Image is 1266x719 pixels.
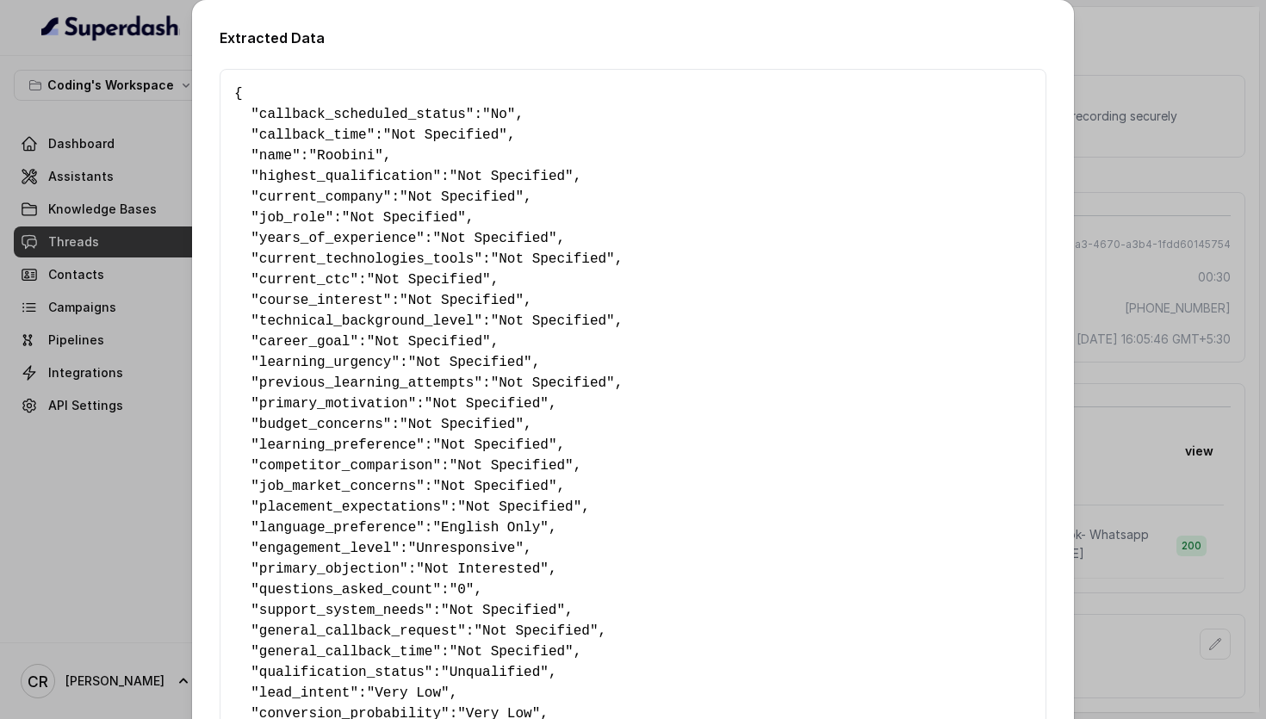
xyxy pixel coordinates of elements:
span: current_company [259,189,383,205]
span: years_of_experience [259,231,416,246]
span: "English Only" [432,520,548,536]
span: "Not Specified" [432,437,556,453]
span: "Not Interested" [416,561,549,577]
span: placement_expectations [259,499,441,515]
span: "Not Specified" [441,603,565,618]
span: "0" [450,582,475,598]
span: callback_time [259,127,367,143]
span: "Unresponsive" [408,541,524,556]
span: career_goal [259,334,351,350]
span: callback_scheduled_status [259,107,466,122]
span: highest_qualification [259,169,433,184]
span: "Not Specified" [342,210,466,226]
span: "Not Specified" [450,169,574,184]
span: "Not Specified" [383,127,507,143]
span: primary_motivation [259,396,408,412]
span: current_technologies_tools [259,251,475,267]
span: technical_background_level [259,313,475,329]
span: competitor_comparison [259,458,433,474]
span: "Not Specified" [400,189,524,205]
span: "Not Specified" [450,458,574,474]
span: engagement_level [259,541,392,556]
span: primary_objection [259,561,400,577]
span: "Not Specified" [491,251,615,267]
span: course_interest [259,293,383,308]
span: "Very Low" [367,685,450,701]
span: job_role [259,210,326,226]
span: general_callback_request [259,623,457,639]
span: "Unqualified" [441,665,549,680]
span: lead_intent [259,685,351,701]
span: "Not Specified" [491,375,615,391]
span: current_ctc [259,272,351,288]
span: learning_preference [259,437,416,453]
span: previous_learning_attempts [259,375,475,391]
span: "Not Specified" [450,644,574,660]
span: "Not Specified" [425,396,549,412]
span: "Not Specified" [432,231,556,246]
span: learning_urgency [259,355,392,370]
span: "Not Specified" [367,272,491,288]
span: "Not Specified" [400,417,524,432]
span: qualification_status [259,665,425,680]
span: "Not Specified" [491,313,615,329]
span: questions_asked_count [259,582,433,598]
span: "No" [482,107,515,122]
span: "Not Specified" [367,334,491,350]
span: "Not Specified" [408,355,532,370]
span: "Not Specified" [400,293,524,308]
span: support_system_needs [259,603,425,618]
span: language_preference [259,520,416,536]
h2: Extracted Data [220,28,1046,48]
span: "Not Specified" [474,623,598,639]
span: "Not Specified" [432,479,556,494]
span: job_market_concerns [259,479,416,494]
span: name [259,148,292,164]
span: "Roobini" [308,148,382,164]
span: "Not Specified" [457,499,581,515]
span: general_callback_time [259,644,433,660]
span: budget_concerns [259,417,383,432]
